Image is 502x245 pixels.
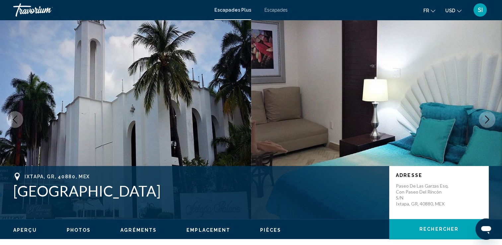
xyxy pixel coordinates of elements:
h1: [GEOGRAPHIC_DATA] [13,182,383,200]
button: Aperçu [13,227,37,233]
a: Escapades [264,7,288,13]
button: Rechercher [389,219,489,239]
button: Agréments [120,227,157,233]
p: Paseo de las Garzas Esq. con Paseo del Rincón S/N Ixtapa, GR, 40880, MEX [396,183,449,207]
button: Changer de devise [445,6,462,15]
iframe: Bouton de lancement de la fenêtre de messagerie [475,218,497,240]
button: Changer la langue [423,6,435,15]
span: Fr [423,8,429,13]
a: Escapades Plus [214,7,251,13]
button: Image suivante [479,111,495,128]
button: Pièces [260,227,281,233]
p: Adresse [396,173,482,178]
button: Image précédente [7,111,23,128]
span: Rechercher [419,227,459,232]
span: Ixtapa, GR, 40880, MEX [25,174,90,179]
button: Emplacement [186,227,230,233]
button: Photos [67,227,91,233]
span: USD [445,8,455,13]
a: Travorium [13,3,208,17]
span: SI [478,7,483,13]
button: Menu utilisateur [471,3,489,17]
